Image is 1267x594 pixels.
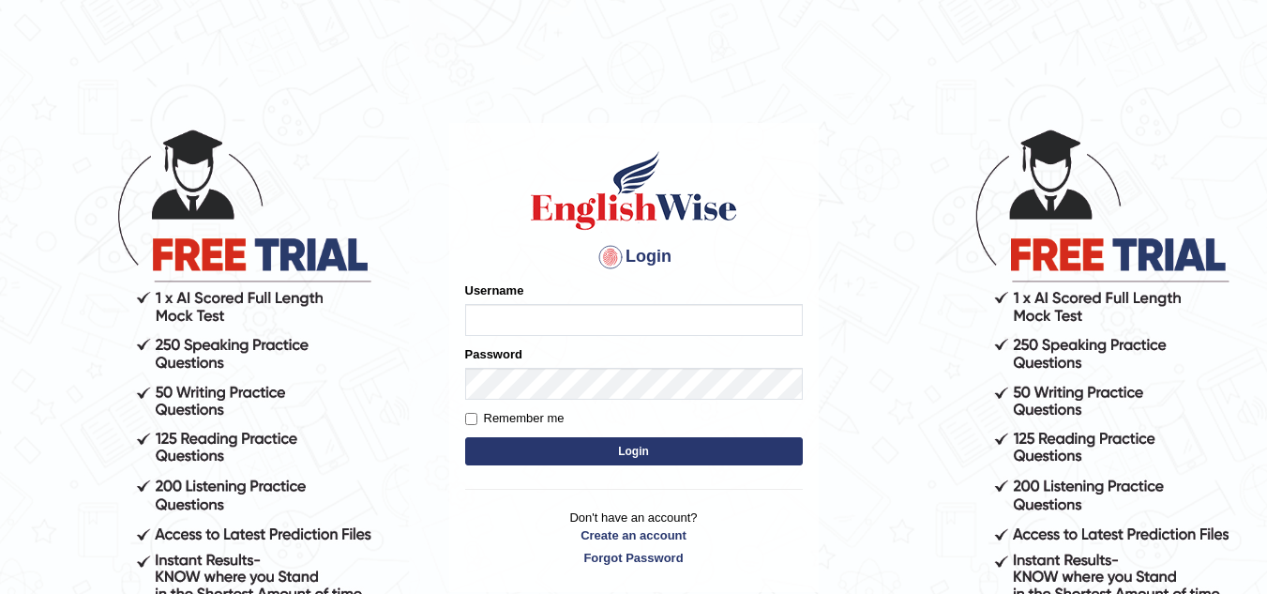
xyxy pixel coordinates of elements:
[465,409,565,428] label: Remember me
[465,526,803,544] a: Create an account
[465,242,803,272] h4: Login
[465,549,803,567] a: Forgot Password
[465,437,803,465] button: Login
[465,282,524,299] label: Username
[465,413,477,425] input: Remember me
[465,345,522,363] label: Password
[527,148,741,233] img: Logo of English Wise sign in for intelligent practice with AI
[465,509,803,567] p: Don't have an account?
